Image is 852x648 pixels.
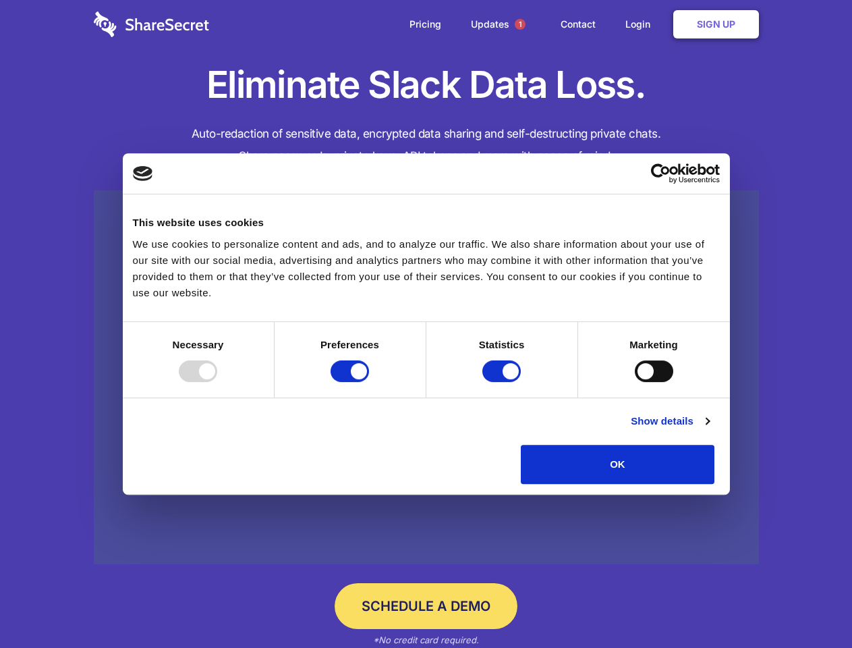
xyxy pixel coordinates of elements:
a: Wistia video thumbnail [94,190,759,565]
a: Pricing [396,3,455,45]
h4: Auto-redaction of sensitive data, encrypted data sharing and self-destructing private chats. Shar... [94,123,759,167]
button: OK [521,445,714,484]
img: logo-wordmark-white-trans-d4663122ce5f474addd5e946df7df03e33cb6a1c49d2221995e7729f52c070b2.svg [94,11,209,37]
strong: Marketing [629,339,678,350]
span: 1 [515,19,526,30]
strong: Necessary [173,339,224,350]
a: Schedule a Demo [335,583,517,629]
img: logo [133,166,153,181]
h1: Eliminate Slack Data Loss. [94,61,759,109]
a: Contact [547,3,609,45]
div: This website uses cookies [133,215,720,231]
div: We use cookies to personalize content and ads, and to analyze our traffic. We also share informat... [133,236,720,301]
strong: Statistics [479,339,525,350]
a: Usercentrics Cookiebot - opens in a new window [602,163,720,184]
a: Sign Up [673,10,759,38]
a: Login [612,3,671,45]
a: Show details [631,413,709,429]
em: *No credit card required. [373,634,479,645]
strong: Preferences [320,339,379,350]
